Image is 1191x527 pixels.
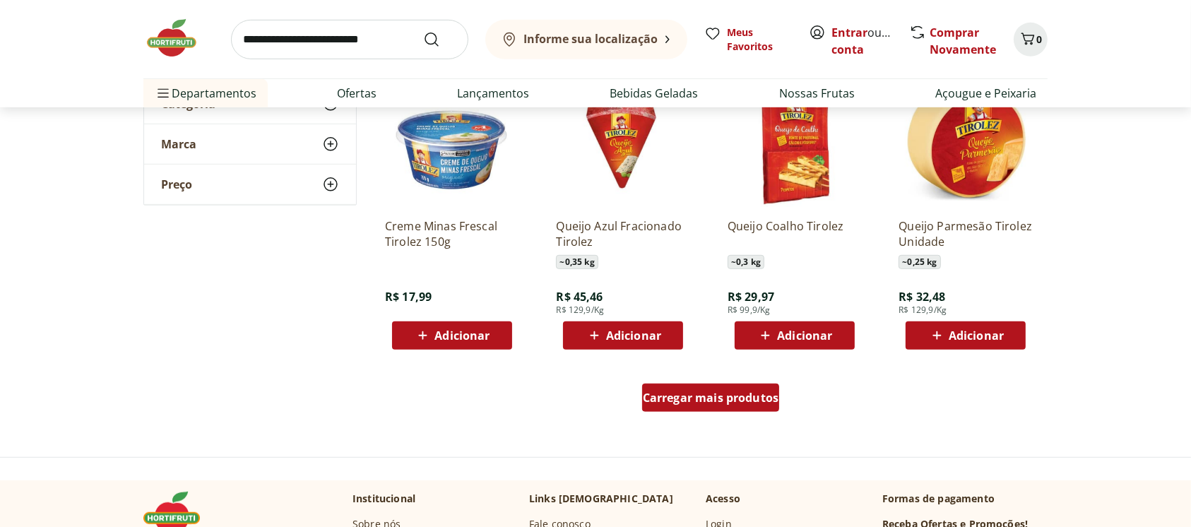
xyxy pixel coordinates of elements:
a: Comprar Novamente [930,25,996,57]
span: Preço [161,177,192,191]
button: Menu [155,76,172,110]
img: Queijo Azul Fracionado Tirolez [556,73,690,207]
button: Preço [144,164,356,203]
button: Informe sua localização [485,20,687,59]
button: Adicionar [735,321,855,350]
button: Adicionar [392,321,512,350]
a: Ofertas [337,85,377,102]
span: R$ 32,48 [899,289,945,304]
span: R$ 45,46 [556,289,603,304]
img: Queijo Parmesão Tirolez Unidade [899,73,1033,207]
span: 0 [1036,32,1042,46]
a: Carregar mais produtos [642,384,780,418]
p: Institucional [352,492,415,506]
input: search [231,20,468,59]
span: Meus Favoritos [727,25,792,54]
img: Hortifruti [143,17,214,59]
span: R$ 129,9/Kg [899,304,947,316]
img: Creme Minas Frescal Tirolez 150g [385,73,519,207]
p: Acesso [706,492,740,506]
a: Criar conta [831,25,909,57]
button: Carrinho [1014,23,1048,57]
span: Adicionar [434,330,490,341]
span: ~ 0,35 kg [556,255,598,269]
img: Queijo Coalho Tirolez [728,73,862,207]
button: Adicionar [906,321,1026,350]
span: R$ 129,9/Kg [556,304,604,316]
span: Marca [161,136,196,150]
span: R$ 17,99 [385,289,432,304]
p: Links [DEMOGRAPHIC_DATA] [529,492,673,506]
span: Adicionar [777,330,832,341]
a: Queijo Coalho Tirolez [728,218,862,249]
a: Bebidas Geladas [610,85,699,102]
a: Creme Minas Frescal Tirolez 150g [385,218,519,249]
p: Formas de pagamento [882,492,1048,506]
b: Informe sua localização [523,31,658,47]
span: R$ 29,97 [728,289,774,304]
button: Adicionar [563,321,683,350]
span: ou [831,24,894,58]
span: ~ 0,3 kg [728,255,764,269]
a: Entrar [831,25,867,40]
span: Departamentos [155,76,256,110]
a: Açougue e Peixaria [935,85,1036,102]
a: Meus Favoritos [704,25,792,54]
a: Queijo Azul Fracionado Tirolez [556,218,690,249]
span: Adicionar [606,330,661,341]
a: Lançamentos [457,85,529,102]
span: R$ 99,9/Kg [728,304,771,316]
span: Carregar mais produtos [643,392,779,403]
span: ~ 0,25 kg [899,255,940,269]
button: Marca [144,124,356,163]
span: Adicionar [949,330,1004,341]
button: Submit Search [423,31,457,48]
a: Nossas Frutas [779,85,855,102]
a: Queijo Parmesão Tirolez Unidade [899,218,1033,249]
